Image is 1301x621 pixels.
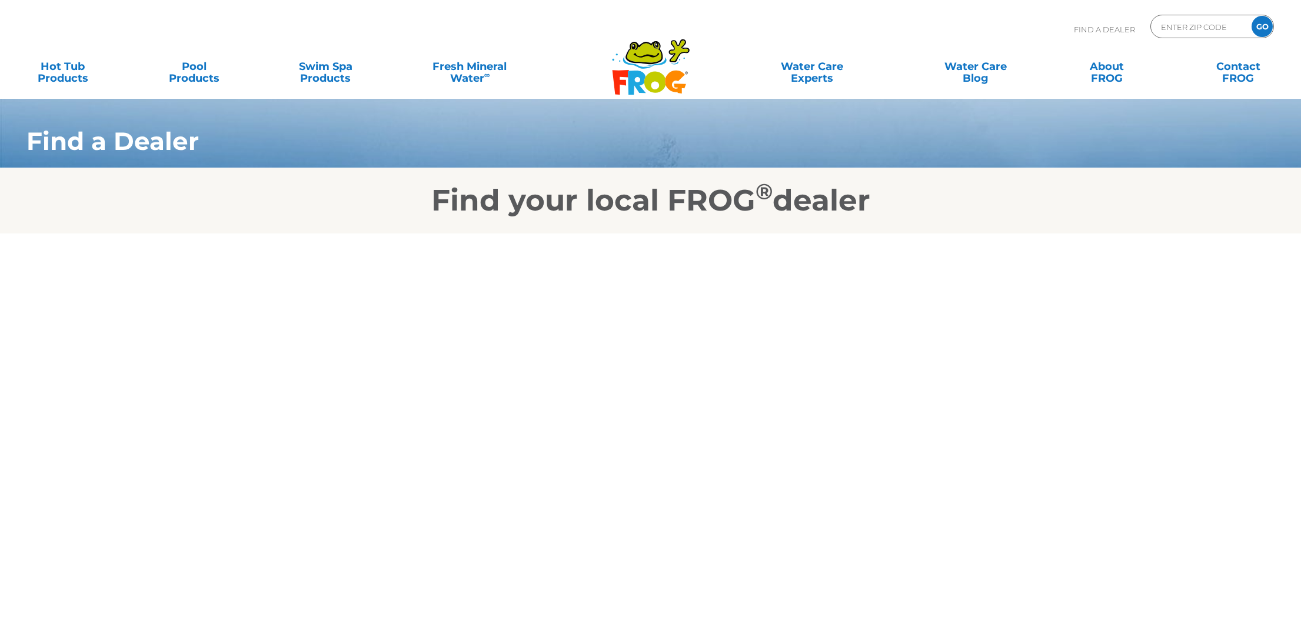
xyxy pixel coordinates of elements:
a: AboutFROG [1056,55,1158,78]
a: Swim SpaProducts [275,55,377,78]
a: ContactFROG [1187,55,1289,78]
img: Frog Products Logo [605,24,696,95]
sup: ∞ [484,70,490,79]
a: Fresh MineralWater∞ [406,55,534,78]
input: GO [1252,16,1273,37]
a: Water CareBlog [924,55,1027,78]
sup: ® [756,178,773,205]
h2: Find your local FROG dealer [9,183,1292,218]
h1: Find a Dealer [26,127,1164,155]
a: Hot TubProducts [12,55,114,78]
a: Water CareExperts [729,55,895,78]
a: PoolProducts [143,55,245,78]
p: Find A Dealer [1074,15,1135,44]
